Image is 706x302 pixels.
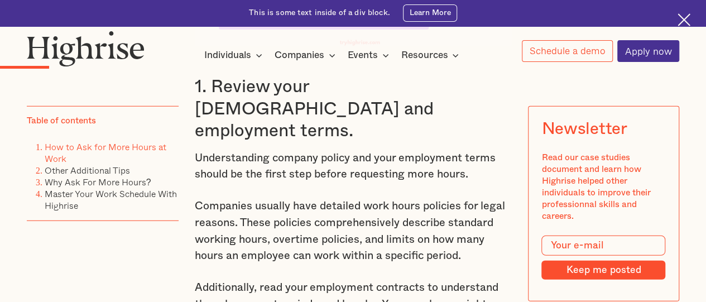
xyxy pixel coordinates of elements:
[45,164,130,177] a: Other Additional Tips
[27,31,145,66] img: Highrise logo
[541,236,665,256] input: Your e-mail
[401,49,448,62] div: Resources
[45,140,166,165] a: How to Ask for More Hours at Work
[401,49,462,62] div: Resources
[275,49,324,62] div: Companies
[27,115,96,127] div: Table of contents
[617,40,679,62] a: Apply now
[204,49,266,62] div: Individuals
[348,49,378,62] div: Events
[541,119,627,138] div: Newsletter
[541,152,665,222] div: Read our case studies document and learn how Highrise helped other individuals to improve their p...
[348,49,392,62] div: Events
[541,236,665,280] form: Modal Form
[678,13,690,26] img: Cross icon
[45,175,151,189] a: Why Ask For More Hours?
[249,8,390,18] div: This is some text inside of a div block.
[45,187,177,212] a: Master Your Work Schedule With Highrise
[275,49,339,62] div: Companies
[522,40,613,62] a: Schedule a demo
[195,198,512,264] p: Companies usually have detailed work hours policies for legal reasons. These policies comprehensi...
[541,261,665,279] input: Keep me posted
[195,76,512,142] h3: 1. Review your [DEMOGRAPHIC_DATA] and employment terms.
[403,4,457,22] a: Learn More
[204,49,251,62] div: Individuals
[195,150,512,183] p: Understanding company policy and your employment terms should be the first step before requesting...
